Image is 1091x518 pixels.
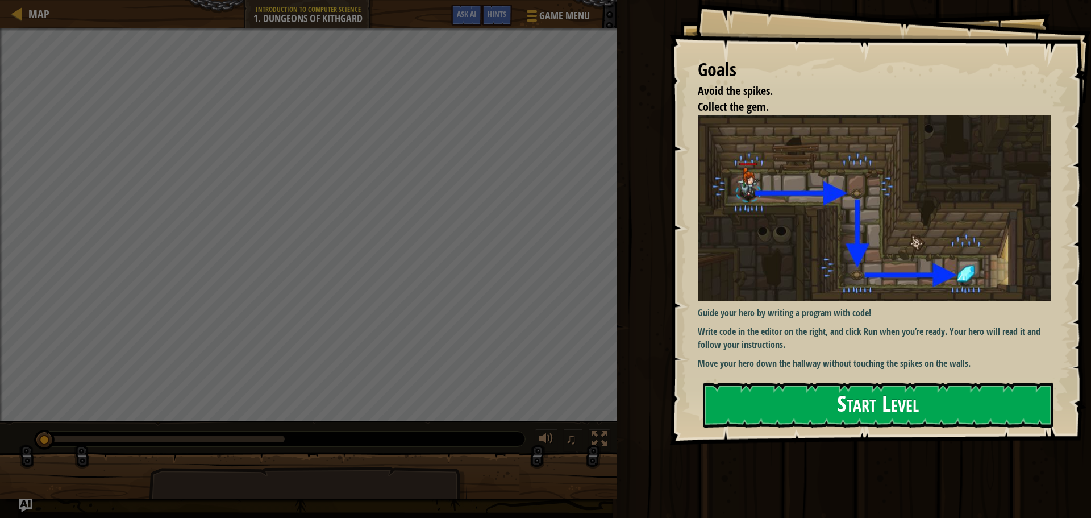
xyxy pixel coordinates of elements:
[535,429,557,452] button: Adjust volume
[698,83,773,98] span: Avoid the spikes.
[698,115,1060,301] img: Dungeons of kithgard
[457,9,476,19] span: Ask AI
[698,57,1051,83] div: Goals
[703,383,1053,428] button: Start Level
[565,430,577,447] span: ♫
[698,357,1060,370] p: Move your hero down the hallway without touching the spikes on the walls.
[698,325,1060,351] p: Write code in the editor on the right, and click Run when you’re ready. Your hero will read it an...
[518,5,597,31] button: Game Menu
[28,6,49,22] span: Map
[684,83,1048,100] li: Avoid the spikes.
[684,99,1048,115] li: Collect the gem.
[698,306,1060,320] p: Guide your hero by writing a program with code!
[539,9,590,23] span: Game Menu
[451,5,482,26] button: Ask AI
[563,429,582,452] button: ♫
[19,499,32,512] button: Ask AI
[23,6,49,22] a: Map
[588,429,611,452] button: Toggle fullscreen
[488,9,506,19] span: Hints
[698,99,769,114] span: Collect the gem.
